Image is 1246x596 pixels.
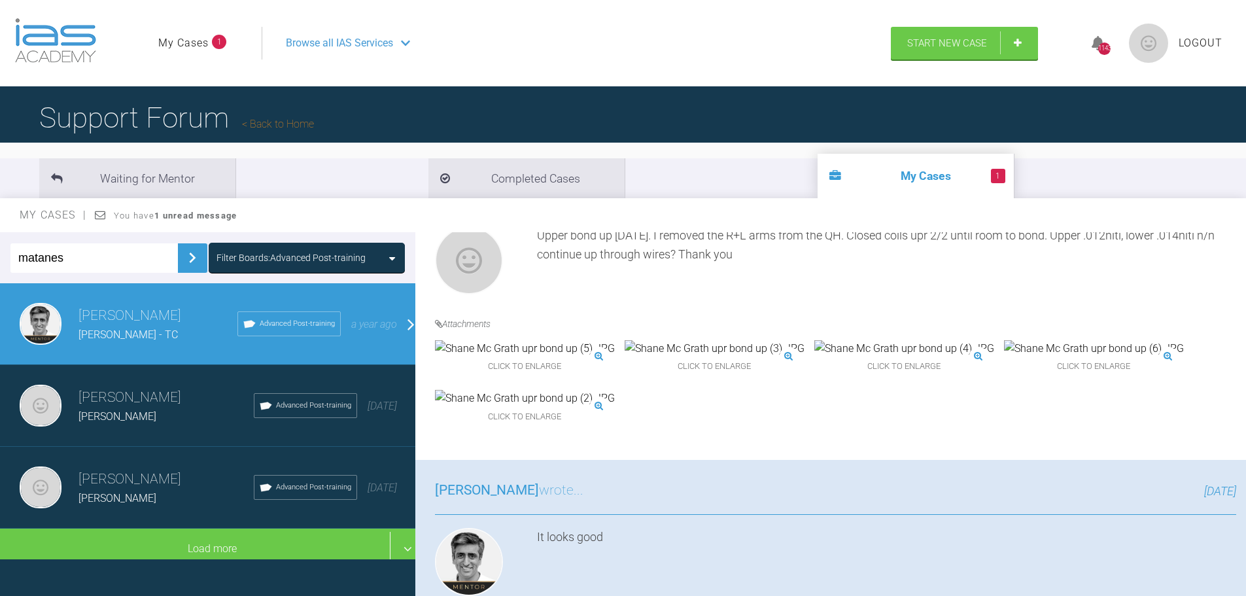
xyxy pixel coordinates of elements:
img: Asif Chatoo [20,303,61,345]
img: Shane Mc Grath upr bond up (6).JPG [1004,340,1184,357]
li: Waiting for Mentor [39,158,235,198]
strong: 1 unread message [154,211,237,220]
div: Filter Boards: Advanced Post-training [216,251,366,265]
img: Shane Mc Grath upr bond up (4).JPG [814,340,994,357]
img: Shane Mc Grath upr bond up (5).JPG [435,340,615,357]
input: Enter Case ID or Title [10,243,178,273]
span: [PERSON_NAME] [78,492,156,504]
li: Completed Cases [428,158,625,198]
h3: [PERSON_NAME] [78,305,237,327]
span: a year ago [351,318,397,330]
span: Start New Case [907,37,987,49]
a: Logout [1179,35,1222,52]
h3: wrote... [435,480,583,502]
span: [PERSON_NAME] [78,410,156,423]
span: Advanced Post-training [260,318,335,330]
span: Click to enlarge [814,357,994,377]
h3: [PERSON_NAME] [78,387,254,409]
span: [DATE] [368,400,397,412]
span: You have [114,211,237,220]
img: Tom Crotty [20,466,61,508]
span: Click to enlarge [1004,357,1184,377]
div: Upper bond up [DATE]. I removed the R+L arms from the QH. Closed coils upr 2/2 until room to bond... [537,226,1236,300]
span: 1 [212,35,226,49]
img: Shane Mc Grath upr bond up (3).JPG [625,340,805,357]
a: My Cases [158,35,209,52]
span: 1 [991,169,1005,183]
img: logo-light.3e3ef733.png [15,18,96,63]
img: Tom Crotty [20,385,61,427]
img: profile.png [1129,24,1168,63]
span: Advanced Post-training [276,482,351,493]
span: [DATE] [368,482,397,494]
span: Advanced Post-training [276,400,351,412]
h1: Support Forum [39,95,314,141]
img: Asif Chatoo [435,528,503,596]
span: My Cases [20,209,87,221]
li: My Cases [818,154,1014,198]
h4: Attachments [435,317,1236,331]
span: [PERSON_NAME] - TC [78,328,178,341]
span: [DATE] [1204,484,1236,498]
div: 1143 [1098,43,1111,55]
a: Back to Home [242,118,314,130]
img: Tom Crotty [435,226,503,294]
span: Click to enlarge [435,357,615,377]
span: Click to enlarge [625,357,805,377]
span: Browse all IAS Services [286,35,393,52]
h3: [PERSON_NAME] [78,468,254,491]
img: chevronRight.28bd32b0.svg [182,247,203,268]
img: Shane Mc Grath upr bond up (2).JPG [435,390,615,407]
span: Click to enlarge [435,407,615,427]
a: Start New Case [891,27,1038,60]
span: [PERSON_NAME] [435,482,539,498]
